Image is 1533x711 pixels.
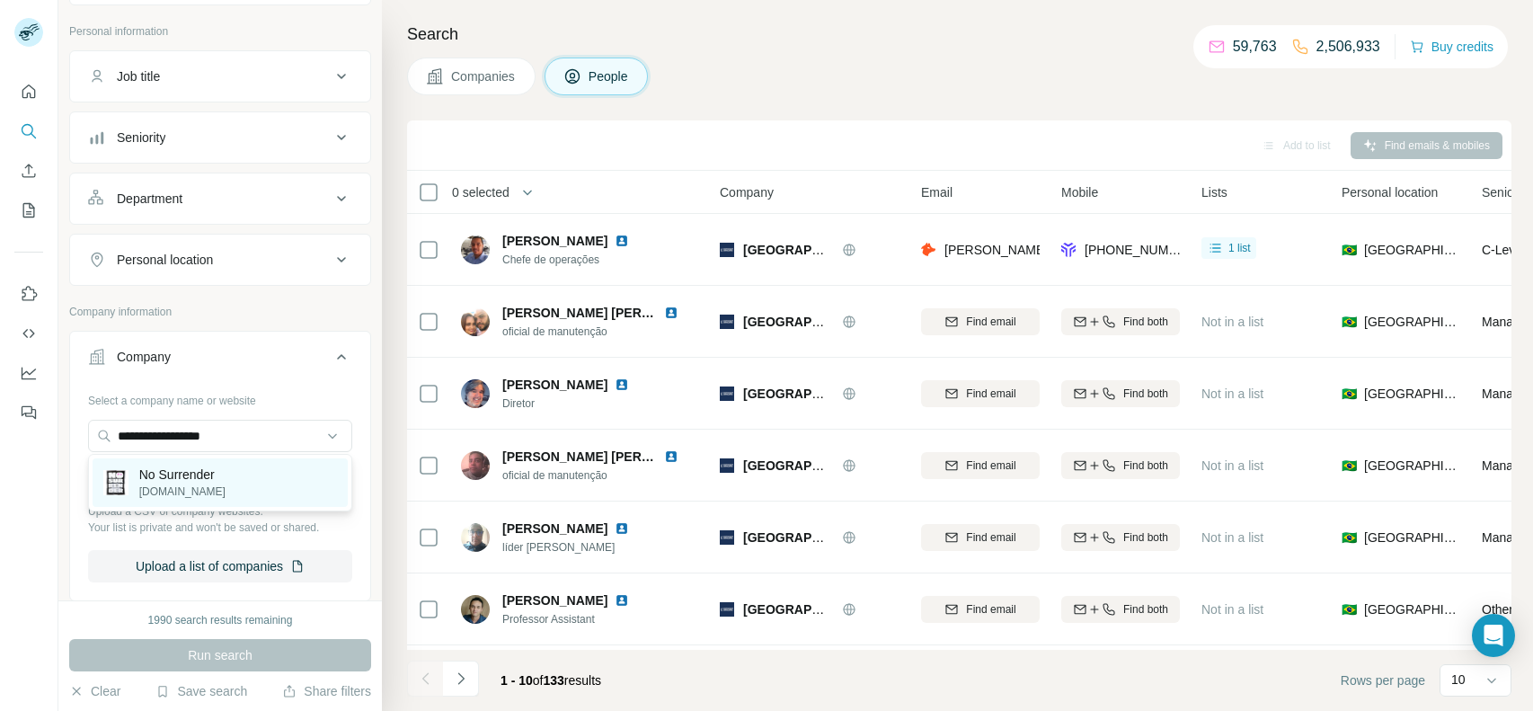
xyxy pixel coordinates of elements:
[966,601,1015,618] span: Find email
[14,155,43,187] button: Enrich CSV
[117,348,171,366] div: Company
[966,386,1015,402] span: Find email
[664,306,678,320] img: LinkedIn logo
[501,673,533,688] span: 1 - 10
[1201,458,1263,473] span: Not in a list
[1482,387,1531,401] span: Manager
[502,520,607,538] span: [PERSON_NAME]
[1061,241,1076,259] img: provider forager logo
[1364,529,1460,547] span: [GEOGRAPHIC_DATA]
[14,278,43,310] button: Use Surfe on LinkedIn
[743,243,878,257] span: [GEOGRAPHIC_DATA]
[70,238,370,281] button: Personal location
[502,252,651,268] span: Chefe de operações
[70,55,370,98] button: Job title
[139,466,226,484] p: No Surrender
[461,523,490,552] img: Avatar
[720,458,734,473] img: Logo of Universidade Ibirapuera
[720,602,734,617] img: Logo of Universidade Ibirapuera
[1342,457,1357,475] span: 🇧🇷
[14,194,43,227] button: My lists
[921,241,935,259] img: provider hunter logo
[502,467,700,484] span: oficial de manutenção
[966,314,1015,330] span: Find email
[88,386,352,409] div: Select a company name or website
[921,380,1040,407] button: Find email
[1482,602,1513,617] span: Other
[1201,183,1227,201] span: Lists
[720,315,734,329] img: Logo of Universidade Ibirapuera
[69,304,371,320] p: Company information
[1482,458,1531,473] span: Manager
[1342,183,1438,201] span: Personal location
[615,593,629,608] img: LinkedIn logo
[921,596,1040,623] button: Find email
[1316,36,1380,58] p: 2,506,933
[664,449,678,464] img: LinkedIn logo
[70,177,370,220] button: Department
[1472,614,1515,657] div: Open Intercom Messenger
[69,23,371,40] p: Personal information
[1201,387,1263,401] span: Not in a list
[502,395,651,412] span: Diretor
[1201,530,1263,545] span: Not in a list
[1061,596,1180,623] button: Find both
[282,682,371,700] button: Share filters
[1228,240,1251,256] span: 1 list
[1341,671,1425,689] span: Rows per page
[155,682,247,700] button: Save search
[88,550,352,582] button: Upload a list of companies
[1451,671,1466,689] p: 10
[502,611,651,627] span: Professor Assistant
[1123,314,1168,330] span: Find both
[502,376,607,394] span: [PERSON_NAME]
[743,530,878,545] span: [GEOGRAPHIC_DATA]
[88,520,352,536] p: Your list is private and won't be saved or shared.
[1201,602,1263,617] span: Not in a list
[1364,241,1460,259] span: [GEOGRAPHIC_DATA]
[1061,380,1180,407] button: Find both
[461,451,490,480] img: Avatar
[1061,183,1098,201] span: Mobile
[615,234,629,248] img: LinkedIn logo
[1482,315,1531,329] span: Manager
[1364,313,1460,331] span: [GEOGRAPHIC_DATA]
[117,251,213,269] div: Personal location
[921,308,1040,335] button: Find email
[461,379,490,408] img: Avatar
[615,521,629,536] img: LinkedIn logo
[966,458,1015,474] span: Find email
[921,452,1040,479] button: Find email
[720,387,734,401] img: Logo of Universidade Ibirapuera
[1342,529,1357,547] span: 🇧🇷
[1342,385,1357,403] span: 🇧🇷
[1061,524,1180,551] button: Find both
[452,183,510,201] span: 0 selected
[1123,601,1168,618] span: Find both
[461,307,490,336] img: Avatar
[743,602,878,617] span: [GEOGRAPHIC_DATA]
[14,396,43,429] button: Feedback
[1085,243,1198,257] span: [PHONE_NUMBER]
[1410,34,1493,59] button: Buy credits
[615,378,629,392] img: LinkedIn logo
[70,335,370,386] button: Company
[1342,241,1357,259] span: 🇧🇷
[461,595,490,624] img: Avatar
[117,129,165,147] div: Seniority
[1123,386,1168,402] span: Find both
[743,315,878,329] span: [GEOGRAPHIC_DATA]
[501,673,601,688] span: results
[14,76,43,108] button: Quick start
[1364,457,1460,475] span: [GEOGRAPHIC_DATA]
[502,449,717,464] span: [PERSON_NAME] [PERSON_NAME]
[944,243,1365,257] span: [PERSON_NAME][EMAIL_ADDRESS][PERSON_NAME][DOMAIN_NAME]
[70,116,370,159] button: Seniority
[1123,458,1168,474] span: Find both
[502,324,700,340] span: oficial de manutenção
[1201,315,1263,329] span: Not in a list
[461,236,490,264] img: Avatar
[743,387,878,401] span: [GEOGRAPHIC_DATA]
[117,67,160,85] div: Job title
[139,484,226,500] p: [DOMAIN_NAME]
